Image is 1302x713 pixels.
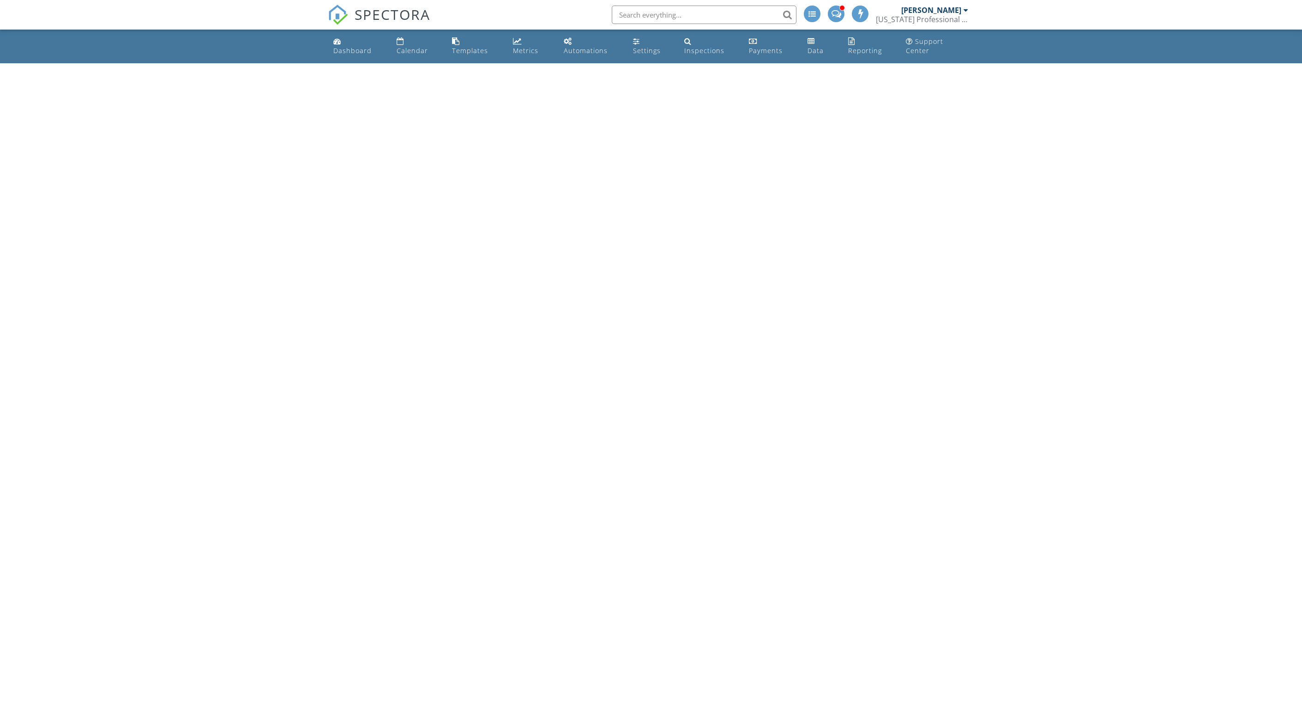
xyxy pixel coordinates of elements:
div: Settings [633,46,661,55]
a: Metrics [509,33,553,60]
a: Support Center [902,33,972,60]
a: Reporting [844,33,895,60]
div: Support Center [906,37,943,55]
a: Automations (Advanced) [560,33,621,60]
a: Data [804,33,837,60]
div: Metrics [513,46,538,55]
input: Search everything... [612,6,796,24]
div: Inspections [684,46,724,55]
a: Calendar [393,33,441,60]
span: SPECTORA [355,5,430,24]
div: Payments [749,46,783,55]
a: Payments [745,33,797,60]
div: Reporting [848,46,882,55]
div: Templates [452,46,488,55]
div: Calendar [397,46,428,55]
div: Dashboard [333,46,372,55]
a: Settings [629,33,674,60]
div: [PERSON_NAME] [901,6,961,15]
a: SPECTORA [328,12,430,32]
div: Data [808,46,824,55]
a: Dashboard [330,33,386,60]
a: Inspections [681,33,738,60]
div: Automations [564,46,608,55]
div: Texas Professional Inspections [876,15,968,24]
a: Templates [448,33,502,60]
img: The Best Home Inspection Software - Spectora [328,5,348,25]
